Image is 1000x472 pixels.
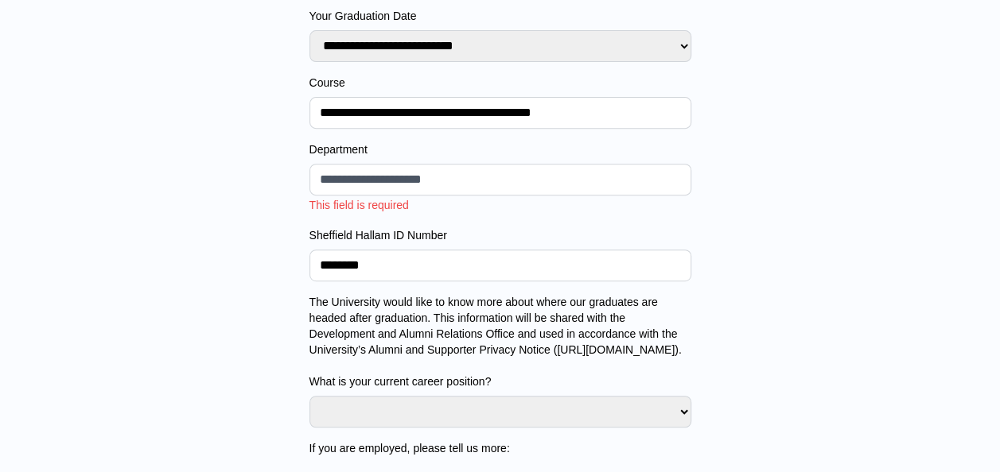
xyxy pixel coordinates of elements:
label: The University would like to know more about where our graduates are headed after graduation. Thi... [309,294,691,389]
span: This field is required [309,199,409,211]
label: Your Graduation Date [309,8,691,24]
label: Sheffield Hallam ID Number [309,227,691,243]
label: Course [309,75,691,91]
label: Department [309,141,691,157]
